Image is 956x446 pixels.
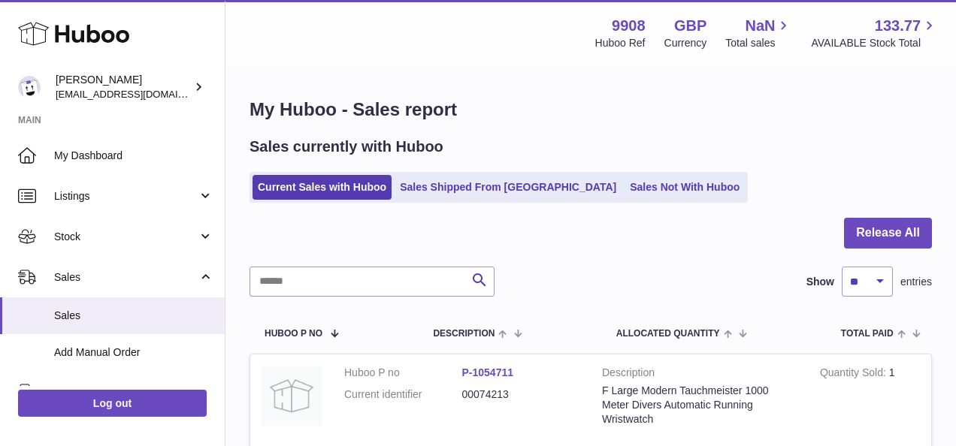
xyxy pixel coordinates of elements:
a: Log out [18,390,207,417]
div: Huboo Ref [595,36,646,50]
td: 1 [809,354,931,441]
span: entries [900,275,932,289]
h2: Sales currently with Huboo [250,137,443,157]
span: NaN [745,16,775,36]
h1: My Huboo - Sales report [250,98,932,122]
div: Currency [664,36,707,50]
dt: Huboo P no [344,366,462,380]
span: My Dashboard [54,149,213,163]
a: NaN Total sales [725,16,792,50]
strong: 9908 [612,16,646,36]
span: ALLOCATED Quantity [616,329,720,339]
a: Sales Shipped From [GEOGRAPHIC_DATA] [395,175,622,200]
span: Listings [54,189,198,203]
div: F Large Modern Tauchmeister 1000 Meter Divers Automatic Running Wristwatch [602,384,797,426]
img: internalAdmin-9908@internal.huboo.com [18,76,41,98]
span: Orders [54,384,198,398]
span: Huboo P no [265,329,322,339]
span: Sales [54,270,198,285]
strong: Quantity Sold [820,366,889,382]
span: Description [433,329,495,339]
span: Total paid [841,329,894,339]
span: Total sales [725,36,792,50]
dt: Current identifier [344,387,462,402]
span: AVAILABLE Stock Total [811,36,938,50]
span: 133.77 [875,16,921,36]
label: Show [806,275,834,289]
span: Stock [54,230,198,244]
dd: 00074213 [462,387,580,402]
a: 133.77 AVAILABLE Stock Total [811,16,938,50]
strong: GBP [674,16,706,36]
a: Sales Not With Huboo [625,175,745,200]
a: P-1054711 [462,366,514,378]
button: Release All [844,218,932,249]
a: Current Sales with Huboo [253,175,392,200]
span: [EMAIL_ADDRESS][DOMAIN_NAME] [56,88,221,100]
span: Add Manual Order [54,345,213,360]
strong: Description [602,366,797,384]
img: no-photo.jpg [262,366,322,426]
div: [PERSON_NAME] [56,73,191,101]
span: Sales [54,309,213,323]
